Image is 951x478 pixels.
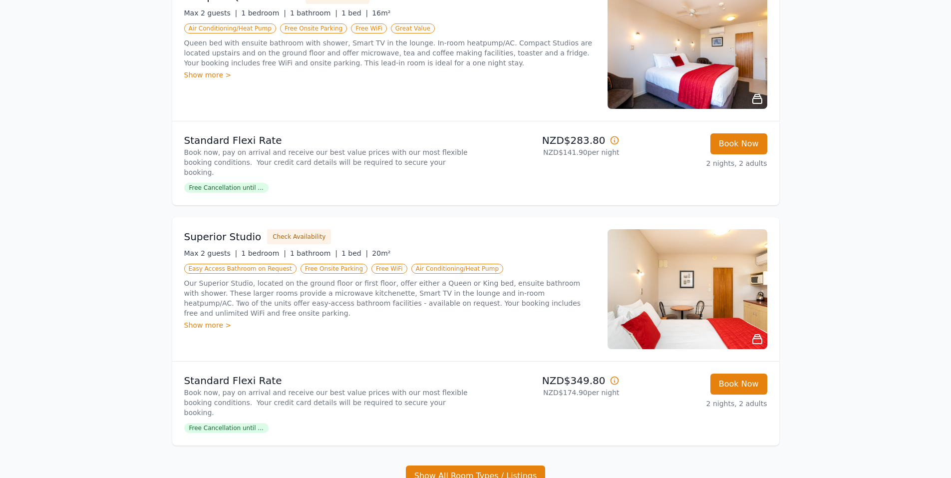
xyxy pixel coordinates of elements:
p: Standard Flexi Rate [184,133,472,147]
span: Max 2 guests | [184,9,238,17]
p: Our Superior Studio, located on the ground floor or first floor, offer either a Queen or King bed... [184,278,596,318]
span: 16m² [372,9,390,17]
button: Book Now [710,133,767,154]
span: Free Cancellation until ... [184,183,269,193]
p: NZD$174.90 per night [480,388,620,398]
p: 2 nights, 2 adults [628,399,767,409]
span: 1 bedroom | [241,249,286,257]
h3: Superior Studio [184,230,262,244]
p: NZD$349.80 [480,374,620,388]
span: Free Onsite Parking [280,23,347,33]
p: Book now, pay on arrival and receive our best value prices with our most flexible booking conditi... [184,147,472,177]
span: Air Conditioning/Heat Pump [411,264,503,274]
span: Easy Access Bathroom on Request [184,264,297,274]
span: Max 2 guests | [184,249,238,257]
div: Show more > [184,320,596,330]
span: Air Conditioning/Heat Pump [184,23,276,33]
p: NZD$141.90 per night [480,147,620,157]
button: Book Now [710,374,767,395]
span: 1 bed | [341,249,368,257]
p: Book now, pay on arrival and receive our best value prices with our most flexible booking conditi... [184,388,472,418]
p: Standard Flexi Rate [184,374,472,388]
div: Show more > [184,70,596,80]
p: Queen bed with ensuite bathroom with shower, Smart TV in the lounge. In-room heatpump/AC. Compact... [184,38,596,68]
span: Free Onsite Parking [301,264,367,274]
p: NZD$283.80 [480,133,620,147]
span: 1 bathroom | [290,249,337,257]
span: Great Value [391,23,435,33]
span: Free WiFi [371,264,407,274]
span: 1 bathroom | [290,9,337,17]
span: 20m² [372,249,390,257]
p: 2 nights, 2 adults [628,158,767,168]
span: 1 bed | [341,9,368,17]
span: 1 bedroom | [241,9,286,17]
button: Check Availability [267,229,331,244]
span: Free Cancellation until ... [184,423,269,433]
span: Free WiFi [351,23,387,33]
